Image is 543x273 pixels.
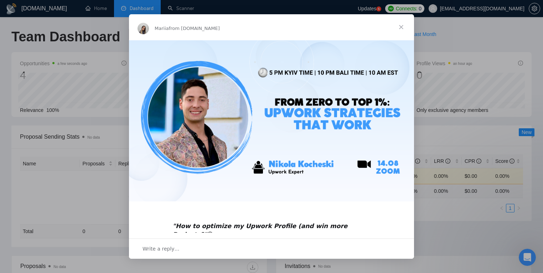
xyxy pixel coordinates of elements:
[388,14,414,40] span: Close
[155,26,169,31] span: Mariia
[169,26,220,31] span: from [DOMAIN_NAME]
[172,222,347,238] i: "How to optimize my Upwork Profile (and win more Projects?"
[129,238,414,259] div: Open conversation and reply
[143,244,180,253] span: Write a reply…
[172,222,347,238] b: 😩
[172,213,371,273] div: 🚀 , we’re bringing in someone who knows exactly how to turn into - and has done it at the highest...
[138,23,149,34] img: Profile image for Mariia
